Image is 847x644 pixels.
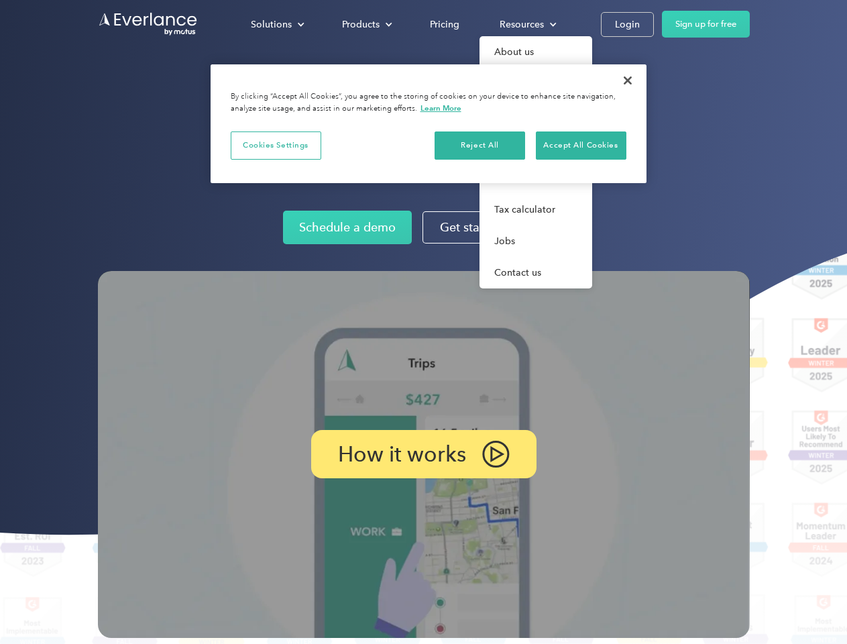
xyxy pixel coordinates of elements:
div: By clicking “Accept All Cookies”, you agree to the storing of cookies on your device to enhance s... [231,91,626,115]
div: Pricing [430,16,459,33]
div: Products [342,16,380,33]
div: Solutions [237,13,315,36]
p: How it works [338,446,466,462]
div: Privacy [211,64,646,183]
button: Cookies Settings [231,131,321,160]
a: Jobs [479,225,592,257]
a: Schedule a demo [283,211,412,244]
button: Close [613,66,642,95]
div: Products [329,13,403,36]
div: Resources [500,16,544,33]
button: Reject All [435,131,525,160]
div: Solutions [251,16,292,33]
nav: Resources [479,36,592,288]
button: Accept All Cookies [536,131,626,160]
input: Submit [99,80,166,108]
a: Login [601,12,654,37]
div: Cookie banner [211,64,646,183]
a: Get started for free [422,211,564,244]
a: Pricing [416,13,473,36]
a: Tax calculator [479,194,592,225]
a: Sign up for free [662,11,750,38]
div: Resources [486,13,567,36]
a: About us [479,36,592,68]
a: Contact us [479,257,592,288]
div: Login [615,16,640,33]
a: More information about your privacy, opens in a new tab [420,103,461,113]
a: Go to homepage [98,11,199,37]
